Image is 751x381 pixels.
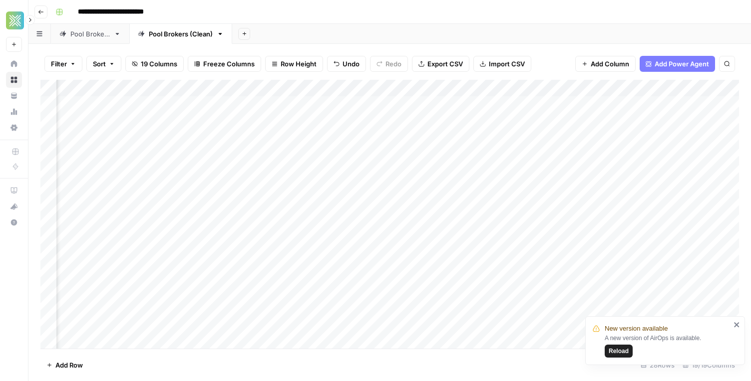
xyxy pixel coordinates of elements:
[6,88,22,104] a: Your Data
[605,334,731,358] div: A new version of AirOps is available.
[489,59,525,69] span: Import CSV
[149,29,213,39] div: Pool Brokers (Clean)
[370,56,408,72] button: Redo
[343,59,360,69] span: Undo
[6,199,21,214] div: What's new?
[125,56,184,72] button: 19 Columns
[734,321,741,329] button: close
[86,56,121,72] button: Sort
[141,59,177,69] span: 19 Columns
[55,360,83,370] span: Add Row
[6,183,22,198] a: AirOps Academy
[265,56,323,72] button: Row Height
[6,72,22,88] a: Browse
[188,56,261,72] button: Freeze Columns
[93,59,106,69] span: Sort
[6,198,22,214] button: What's new?
[6,8,22,33] button: Workspace: Xponent21
[605,345,633,358] button: Reload
[40,357,89,373] button: Add Row
[281,59,317,69] span: Row Height
[637,357,679,373] div: 28 Rows
[327,56,366,72] button: Undo
[679,357,739,373] div: 19/19 Columns
[640,56,715,72] button: Add Power Agent
[385,59,401,69] span: Redo
[44,56,82,72] button: Filter
[427,59,463,69] span: Export CSV
[51,59,67,69] span: Filter
[6,11,24,29] img: Xponent21 Logo
[591,59,629,69] span: Add Column
[575,56,636,72] button: Add Column
[6,56,22,72] a: Home
[129,24,232,44] a: Pool Brokers (Clean)
[6,120,22,136] a: Settings
[473,56,531,72] button: Import CSV
[412,56,469,72] button: Export CSV
[51,24,129,44] a: Pool Brokers
[70,29,110,39] div: Pool Brokers
[6,214,22,230] button: Help + Support
[609,347,629,356] span: Reload
[655,59,709,69] span: Add Power Agent
[605,324,668,334] span: New version available
[6,104,22,120] a: Usage
[203,59,255,69] span: Freeze Columns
